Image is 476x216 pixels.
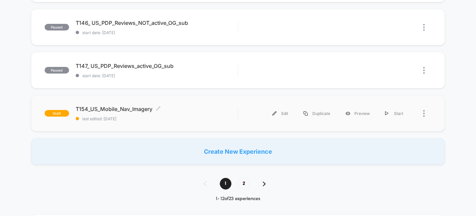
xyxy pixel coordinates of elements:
[76,20,238,26] span: T146_ US_PDP_Reviews_NOT_active_OG_sub
[45,110,69,117] span: draft
[272,111,277,116] img: menu
[296,106,338,121] div: Duplicate
[76,106,238,112] span: T154_US_Mobile_Nav_Imagery
[45,67,69,74] span: paused
[338,106,377,121] div: Preview
[385,111,388,116] img: menu
[76,63,238,69] span: T147_ US_PDP_Reviews_active_OG_sub
[423,110,425,117] img: close
[238,178,250,189] span: 2
[263,182,266,186] img: pagination forward
[45,24,69,30] span: paused
[197,196,279,202] div: 1 - 12 of 23 experiences
[423,67,425,74] img: close
[31,138,445,165] div: Create New Experience
[303,111,308,116] img: menu
[265,106,296,121] div: Edit
[377,106,411,121] div: Start
[423,24,425,31] img: close
[76,30,238,35] span: start date: [DATE]
[220,178,231,189] span: 1
[76,73,238,78] span: start date: [DATE]
[76,116,238,121] span: last edited: [DATE]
